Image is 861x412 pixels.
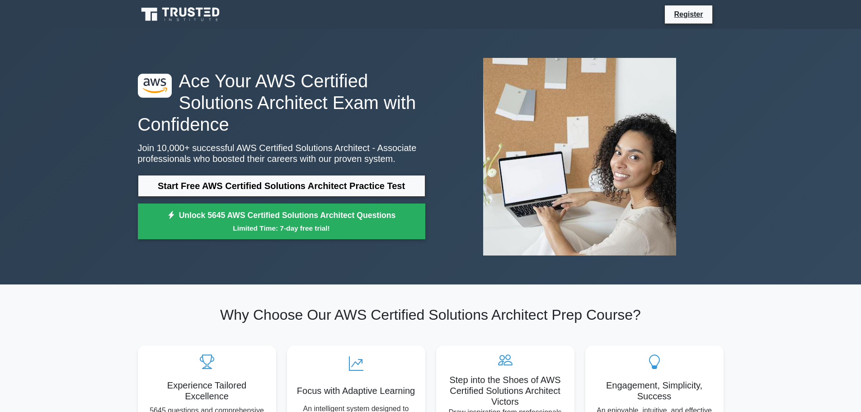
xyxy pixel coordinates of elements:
[138,175,425,197] a: Start Free AWS Certified Solutions Architect Practice Test
[294,385,418,396] h5: Focus with Adaptive Learning
[138,70,425,135] h1: Ace Your AWS Certified Solutions Architect Exam with Confidence
[138,204,425,240] a: Unlock 5645 AWS Certified Solutions Architect QuestionsLimited Time: 7-day free trial!
[145,380,269,402] h5: Experience Tailored Excellence
[149,223,414,233] small: Limited Time: 7-day free trial!
[443,374,567,407] h5: Step into the Shoes of AWS Certified Solutions Architect Victors
[668,9,708,20] a: Register
[138,306,724,323] h2: Why Choose Our AWS Certified Solutions Architect Prep Course?
[138,142,425,164] p: Join 10,000+ successful AWS Certified Solutions Architect - Associate professionals who boosted t...
[593,380,716,402] h5: Engagement, Simplicity, Success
